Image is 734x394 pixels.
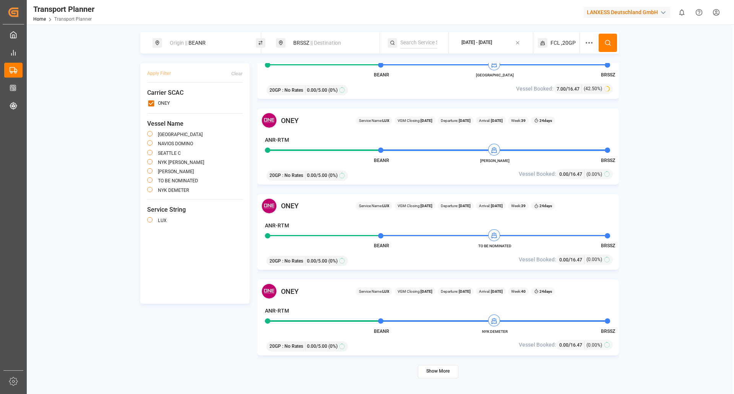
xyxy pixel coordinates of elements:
[382,118,389,123] b: LUX
[601,329,615,334] span: BRSSZ
[270,172,281,179] span: 20GP
[147,88,243,97] span: Carrier SCAC
[261,198,277,214] img: Carrier
[458,204,471,208] b: [DATE]
[490,118,503,123] b: [DATE]
[559,170,585,178] div: /
[519,256,556,264] span: Vessel Booked:
[158,160,204,165] label: NYK [PERSON_NAME]
[265,307,289,315] h4: ANR-RTM
[261,112,277,128] img: Carrier
[281,201,299,211] span: ONEY
[270,343,281,350] span: 20GP
[398,289,432,294] span: VGM Closing:
[261,283,277,299] img: Carrier
[479,289,503,294] span: Arrival:
[421,289,432,293] b: [DATE]
[550,39,560,47] span: FCL
[479,118,503,123] span: Arrival:
[441,118,471,123] span: Departure:
[601,72,615,78] span: BRSSZ
[382,204,389,208] b: LUX
[474,158,516,164] span: [PERSON_NAME]
[586,256,602,263] span: (0.00%)
[418,365,458,378] button: Show More
[586,342,602,349] span: (0.00%)
[165,36,248,50] div: BEANR
[158,132,203,137] label: [GEOGRAPHIC_DATA]
[158,178,198,183] label: TO BE NOMINATED
[490,204,503,208] b: [DATE]
[584,85,602,92] span: (42.50%)
[33,16,46,22] a: Home
[559,172,568,177] span: 0.00
[359,118,389,123] span: Service Name:
[601,243,615,248] span: BRSSZ
[521,204,526,208] b: 39
[170,40,187,46] span: Origin ||
[307,343,327,350] span: 0.00 / 5.00
[474,243,516,249] span: TO BE NOMINATED
[421,204,432,208] b: [DATE]
[398,203,432,209] span: VGM Closing:
[559,342,568,348] span: 0.00
[511,118,526,123] span: Week:
[570,342,582,348] span: 16.47
[474,329,516,334] span: NYK DEMETER
[441,289,471,294] span: Departure:
[307,258,327,264] span: 0.00 / 5.00
[601,158,615,163] span: BRSSZ
[568,86,580,92] span: 16.47
[158,141,193,146] label: NAVIOS DOMINO
[479,203,503,209] span: Arrival:
[458,289,471,293] b: [DATE]
[539,118,552,123] b: 24 days
[374,243,389,248] span: BEANR
[516,85,554,93] span: Vessel Booked:
[158,188,189,193] label: NYK DEMETER
[400,37,437,49] input: Search Service String
[461,39,492,46] div: [DATE] - [DATE]
[158,218,167,223] label: LUX
[561,39,576,47] span: ,20GP
[374,158,389,163] span: BEANR
[474,72,516,78] span: [GEOGRAPHIC_DATA]
[421,118,432,123] b: [DATE]
[539,204,552,208] b: 24 days
[33,3,94,15] div: Transport Planner
[270,258,281,264] span: 20GP
[265,222,289,230] h4: ANR-RTM
[570,257,582,263] span: 16.47
[690,4,708,21] button: Help Center
[490,289,503,293] b: [DATE]
[519,341,556,349] span: Vessel Booked:
[374,329,389,334] span: BEANR
[673,4,690,21] button: show 0 new notifications
[328,258,338,264] span: (0%)
[147,119,243,128] span: Vessel Name
[539,289,552,293] b: 24 days
[265,136,289,144] h4: ANR-RTM
[328,343,338,350] span: (0%)
[441,203,471,209] span: Departure:
[398,118,432,123] span: VGM Closing:
[282,343,303,350] span: : No Rates
[557,85,582,93] div: /
[231,70,243,78] div: Clear
[511,203,526,209] span: Week:
[521,118,526,123] b: 39
[158,169,194,174] label: [PERSON_NAME]
[281,286,299,297] span: ONEY
[458,118,471,123] b: [DATE]
[147,205,243,214] span: Service String
[328,172,338,179] span: (0%)
[559,257,568,263] span: 0.00
[570,172,582,177] span: 16.47
[289,36,371,50] div: BRSSZ
[519,170,556,178] span: Vessel Booked:
[310,40,341,46] span: || Destination
[453,36,528,50] button: [DATE] - [DATE]
[559,256,585,264] div: /
[328,87,338,94] span: (0%)
[359,203,389,209] span: Service Name:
